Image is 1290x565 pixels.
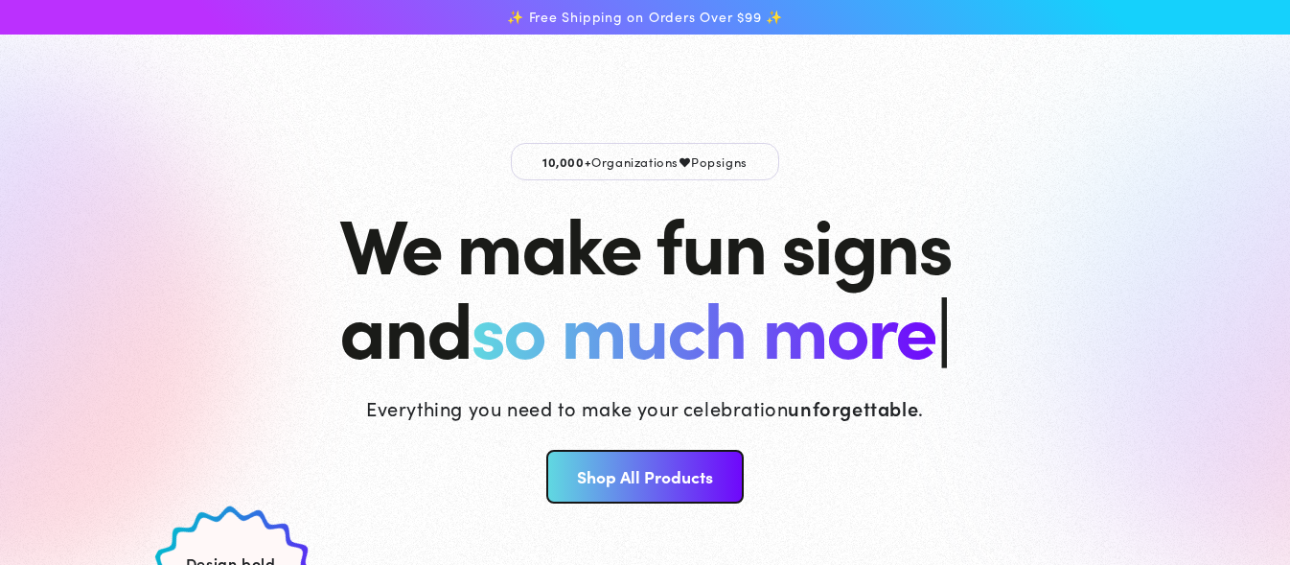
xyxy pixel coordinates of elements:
[366,394,924,421] p: Everything you need to make your celebration .
[546,450,743,504] a: Shop All Products
[511,143,779,180] p: Organizations Popsigns
[788,394,918,421] strong: unforgettable
[471,272,935,379] span: so much more
[542,153,591,170] span: 10,000+
[339,200,951,368] h1: We make fun signs and
[507,9,783,26] span: ✨ Free Shipping on Orders Over $99 ✨
[935,271,950,380] span: |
